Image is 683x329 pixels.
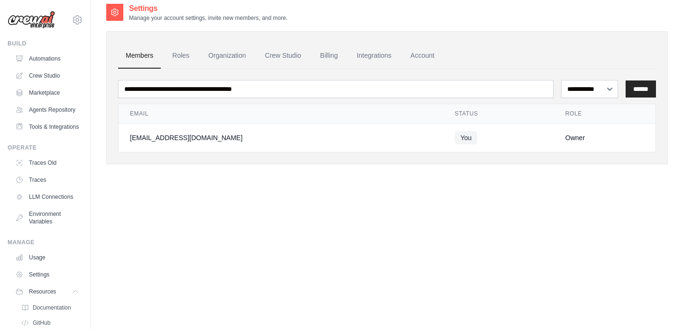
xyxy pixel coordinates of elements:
[258,43,309,69] a: Crew Studio
[11,85,83,100] a: Marketplace
[11,155,83,170] a: Traces Old
[11,172,83,187] a: Traces
[11,189,83,205] a: LLM Connections
[17,301,83,314] a: Documentation
[11,267,83,282] a: Settings
[8,11,55,29] img: Logo
[403,43,442,69] a: Account
[8,239,83,246] div: Manage
[11,119,83,134] a: Tools & Integrations
[11,250,83,265] a: Usage
[11,284,83,299] button: Resources
[11,102,83,117] a: Agents Repository
[11,206,83,229] a: Environment Variables
[29,288,56,295] span: Resources
[33,319,50,327] span: GitHub
[130,133,432,142] div: [EMAIL_ADDRESS][DOMAIN_NAME]
[349,43,399,69] a: Integrations
[201,43,253,69] a: Organization
[129,3,287,14] h2: Settings
[455,131,478,144] span: You
[119,104,443,124] th: Email
[443,104,554,124] th: Status
[554,104,655,124] th: Role
[565,133,644,142] div: Owner
[8,40,83,47] div: Build
[129,14,287,22] p: Manage your account settings, invite new members, and more.
[313,43,345,69] a: Billing
[11,68,83,83] a: Crew Studio
[165,43,197,69] a: Roles
[11,51,83,66] a: Automations
[118,43,161,69] a: Members
[8,144,83,151] div: Operate
[33,304,71,311] span: Documentation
